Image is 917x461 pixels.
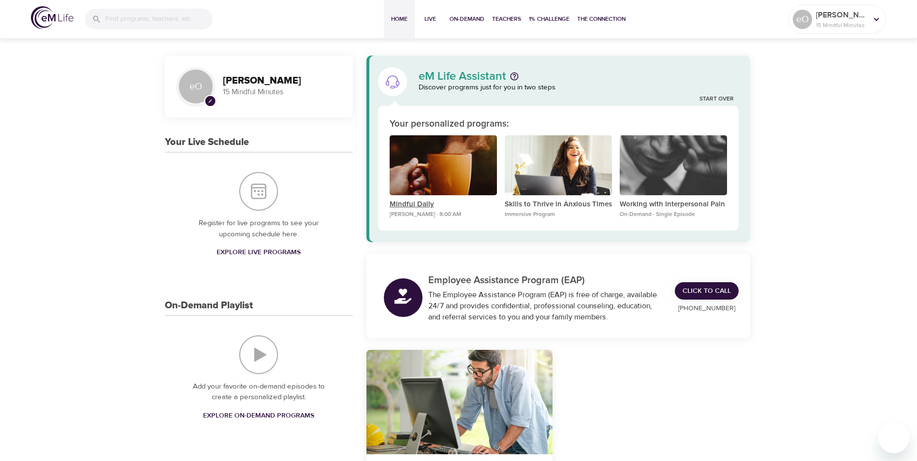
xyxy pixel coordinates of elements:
[176,67,215,106] div: eO
[620,199,727,210] p: Working with Interpersonal Pain
[505,210,612,219] p: Immersive Program
[419,82,739,93] p: Discover programs just for you in two steps
[184,218,334,240] p: Register for live programs to see your upcoming schedule here.
[390,135,497,200] button: Mindful Daily
[878,422,909,453] iframe: Button to launch messaging window
[239,335,278,374] img: On-Demand Playlist
[223,86,341,98] p: 15 Mindful Minutes
[165,300,253,311] h3: On-Demand Playlist
[199,407,318,425] a: Explore On-Demand Programs
[184,381,334,403] p: Add your favorite on-demand episodes to create a personalized playlist.
[31,6,73,29] img: logo
[492,14,521,24] span: Teachers
[217,246,301,259] span: Explore Live Programs
[390,199,497,210] p: Mindful Daily
[390,210,497,219] p: [PERSON_NAME] · 8:00 AM
[428,289,664,323] div: The Employee Assistance Program (EAP) is free of charge, available 24/7 and provides confidential...
[450,14,484,24] span: On-Demand
[419,71,506,82] p: eM Life Assistant
[505,199,612,210] p: Skills to Thrive in Anxious Times
[203,410,314,422] span: Explore On-Demand Programs
[366,350,553,455] button: Ten Short Everyday Mindfulness Practices
[428,273,664,288] p: Employee Assistance Program (EAP)
[675,303,739,314] p: [PHONE_NUMBER]
[699,95,734,103] a: Start Over
[388,14,411,24] span: Home
[419,14,442,24] span: Live
[816,21,867,29] p: 15 Mindful Minutes
[620,210,727,219] p: On-Demand · Single Episode
[793,10,812,29] div: eO
[390,117,509,131] p: Your personalized programs:
[105,9,213,29] input: Find programs, teachers, etc...
[239,172,278,211] img: Your Live Schedule
[165,137,249,148] h3: Your Live Schedule
[529,14,569,24] span: 1% Challenge
[683,285,731,297] span: Click to Call
[675,282,739,300] a: Click to Call
[385,74,400,89] img: eM Life Assistant
[213,244,305,261] a: Explore Live Programs
[577,14,626,24] span: The Connection
[505,135,612,200] button: Skills to Thrive in Anxious Times
[223,75,341,86] h3: [PERSON_NAME]
[816,9,867,21] p: [PERSON_NAME]
[620,135,727,200] button: Working with Interpersonal Pain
